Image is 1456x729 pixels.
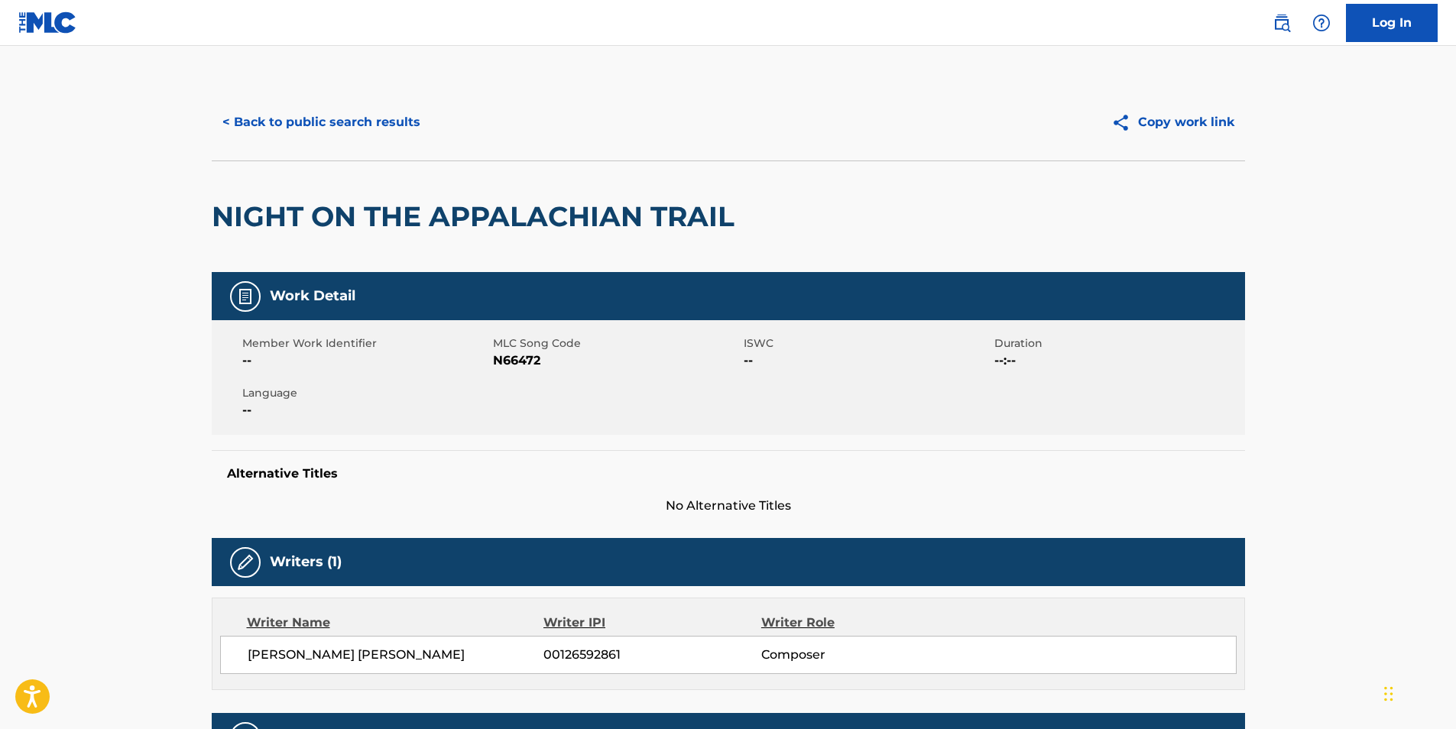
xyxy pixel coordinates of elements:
span: No Alternative Titles [212,497,1245,515]
span: N66472 [493,352,740,370]
span: -- [242,401,489,420]
span: -- [242,352,489,370]
img: Work Detail [236,287,255,306]
div: Writer Role [761,614,959,632]
div: Writer IPI [543,614,761,632]
a: Log In [1346,4,1438,42]
span: 00126592861 [543,646,760,664]
h5: Writers (1) [270,553,342,571]
span: Duration [994,335,1241,352]
img: Copy work link [1111,113,1138,132]
iframe: Chat Widget [1380,656,1456,729]
img: help [1312,14,1331,32]
img: MLC Logo [18,11,77,34]
span: Language [242,385,489,401]
h2: NIGHT ON THE APPALACHIAN TRAIL [212,199,742,234]
span: MLC Song Code [493,335,740,352]
span: ISWC [744,335,991,352]
div: Help [1306,8,1337,38]
button: Copy work link [1101,103,1245,141]
span: [PERSON_NAME] [PERSON_NAME] [248,646,544,664]
div: Drag [1384,671,1393,717]
h5: Work Detail [270,287,355,305]
h5: Alternative Titles [227,466,1230,481]
button: < Back to public search results [212,103,431,141]
img: search [1273,14,1291,32]
a: Public Search [1266,8,1297,38]
img: Writers [236,553,255,572]
span: Composer [761,646,959,664]
span: --:-- [994,352,1241,370]
div: Writer Name [247,614,544,632]
span: -- [744,352,991,370]
span: Member Work Identifier [242,335,489,352]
